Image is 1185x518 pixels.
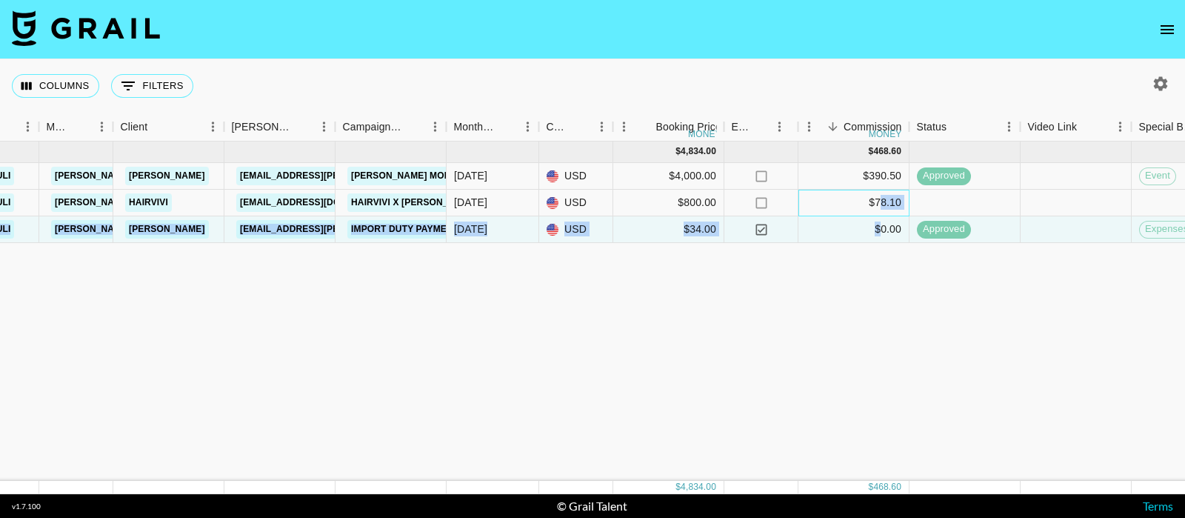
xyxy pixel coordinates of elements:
div: Month Due [454,113,496,142]
a: [PERSON_NAME][EMAIL_ADDRESS][DOMAIN_NAME] [51,167,293,185]
div: Video Link [1021,113,1132,142]
div: Client [121,113,148,142]
div: Status [917,113,947,142]
div: money [869,130,902,139]
div: money [688,130,721,139]
button: Menu [798,116,821,138]
div: USD [539,190,613,216]
div: $390.50 [798,163,909,190]
div: USD [539,163,613,190]
a: [PERSON_NAME] [125,220,209,239]
div: Campaign (Type) [343,113,404,142]
a: [EMAIL_ADDRESS][DOMAIN_NAME] [236,193,402,212]
div: 468.60 [873,481,901,494]
div: Aug '25 [454,195,487,210]
button: Sort [293,116,313,137]
button: Sort [404,116,424,137]
button: Sort [947,116,967,137]
div: $ [869,145,874,158]
div: $ [869,481,874,494]
a: Hairvivi X [PERSON_NAME] YouTube Video Collaboration [347,193,640,212]
a: [EMAIL_ADDRESS][PERSON_NAME][DOMAIN_NAME] [236,220,478,239]
div: Aug '25 [454,168,487,183]
button: Sort [147,116,168,137]
button: Menu [769,116,791,138]
button: Menu [591,116,613,138]
span: approved [917,169,971,183]
div: Campaign (Type) [336,113,447,142]
button: Sort [1077,116,1098,137]
button: Sort [752,116,773,137]
div: Booking Price [656,113,721,142]
div: © Grail Talent [557,499,627,514]
div: $34.00 [613,216,724,243]
div: Expenses: Remove Commission? [724,113,798,142]
div: v 1.7.100 [12,502,41,511]
button: Sort [823,116,844,137]
div: Aug '25 [454,222,487,236]
div: Booker [224,113,336,142]
div: Status [909,113,1021,142]
button: Sort [635,116,656,137]
a: [PERSON_NAME][EMAIL_ADDRESS][DOMAIN_NAME] [51,220,293,239]
button: Menu [424,116,447,138]
span: Event [1140,169,1175,183]
div: $ [675,481,681,494]
a: Hairvivi [125,193,172,212]
div: Month Due [447,113,539,142]
div: 468.60 [873,145,901,158]
div: Client [113,113,224,142]
button: Sort [70,116,91,137]
div: 4,834.00 [681,481,716,494]
img: Grail Talent [12,10,160,46]
button: Menu [202,116,224,138]
a: Terms [1143,499,1173,513]
div: $78.10 [798,190,909,216]
button: Select columns [12,74,99,98]
div: Manager [39,113,113,142]
div: [PERSON_NAME] [232,113,293,142]
div: Manager [47,113,70,142]
button: Sort [570,116,591,137]
div: Expenses: Remove Commission? [732,113,752,142]
div: $4,000.00 [613,163,724,190]
button: Menu [517,116,539,138]
div: Commission [844,113,902,142]
a: [PERSON_NAME][EMAIL_ADDRESS][DOMAIN_NAME] [51,193,293,212]
button: Menu [1109,116,1132,138]
div: 4,834.00 [681,145,716,158]
button: Menu [313,116,336,138]
button: open drawer [1152,15,1182,44]
button: Menu [998,116,1021,138]
div: Currency [547,113,570,142]
div: USD [539,216,613,243]
button: Menu [613,116,635,138]
div: Currency [539,113,613,142]
div: Video Link [1028,113,1078,142]
span: approved [917,222,971,236]
div: $0.00 [798,216,909,243]
button: Menu [91,116,113,138]
a: Import Duty Payment [347,220,462,239]
a: [PERSON_NAME] Model Campaign [347,167,517,185]
button: Menu [17,116,39,138]
div: $ [675,145,681,158]
a: [PERSON_NAME] [125,167,209,185]
div: $800.00 [613,190,724,216]
button: Sort [496,116,517,137]
button: Show filters [111,74,193,98]
a: [EMAIL_ADDRESS][PERSON_NAME][DOMAIN_NAME] [236,167,478,185]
